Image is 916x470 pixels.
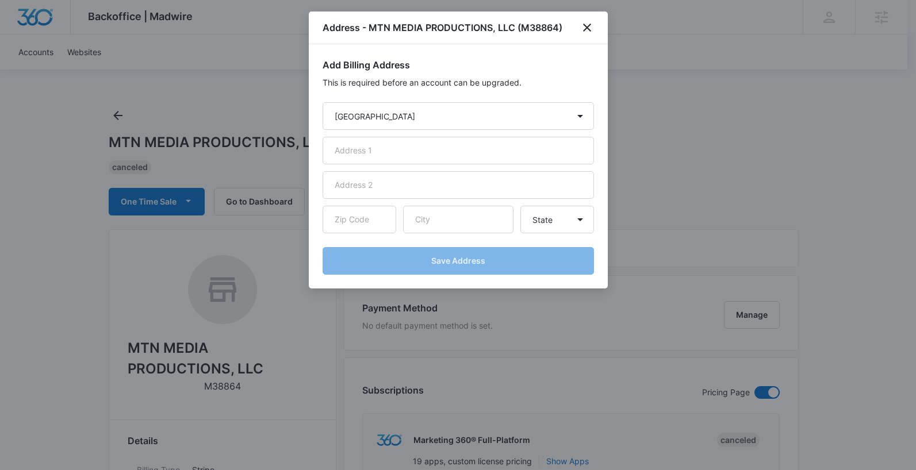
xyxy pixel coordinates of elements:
p: This is required before an account can be upgraded. [323,76,594,88]
button: close [580,21,594,34]
h1: Address - MTN MEDIA PRODUCTIONS, LLC (M38864) [323,21,562,34]
input: Address 1 [323,137,594,164]
input: City [403,206,513,233]
h2: Add Billing Address [323,58,594,72]
input: Zip Code [323,206,396,233]
input: Address 2 [323,171,594,199]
